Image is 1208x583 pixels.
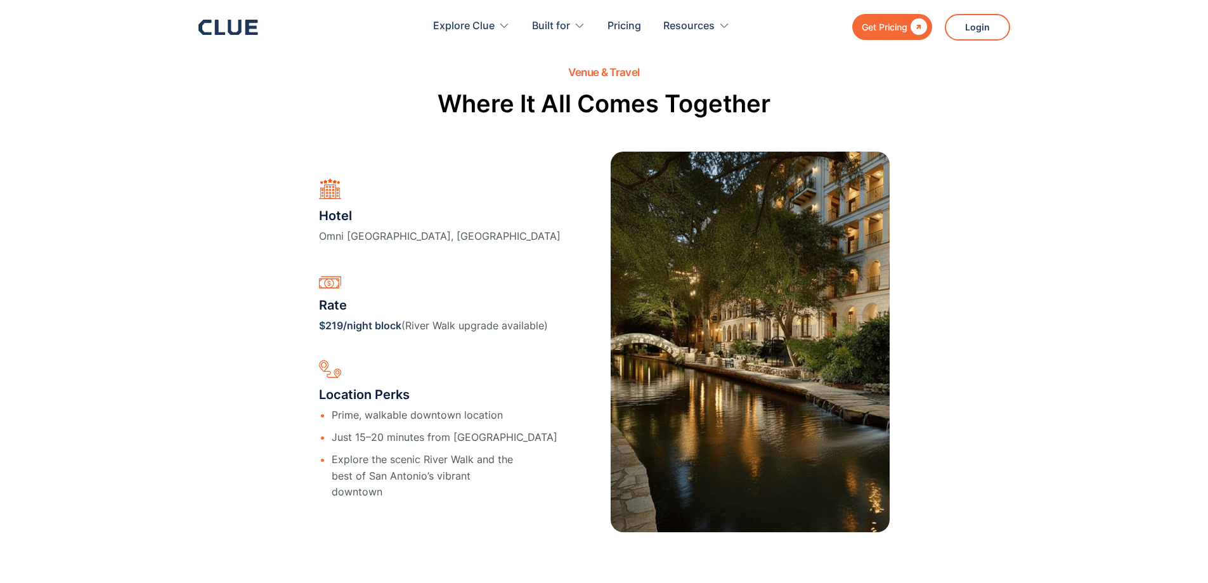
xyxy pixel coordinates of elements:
[568,67,639,79] h2: Venue & Travel
[862,19,907,35] div: Get Pricing
[663,6,715,46] div: Resources
[319,385,557,404] h3: Location Perks
[607,6,641,46] a: Pricing
[663,6,730,46] div: Resources
[319,296,548,315] h3: Rate
[611,152,890,532] img: Hotel Omni La Mansión del Río, San Antonio River Walk
[332,452,522,500] p: Explore the scenic River Walk and the best of San Antonio’s vibrant downtown
[438,88,770,119] h3: Where It All Comes Together
[852,14,932,40] a: Get Pricing
[433,6,495,46] div: Explore Clue
[319,228,561,244] p: Omni [GEOGRAPHIC_DATA], [GEOGRAPHIC_DATA]
[433,6,510,46] div: Explore Clue
[907,19,927,35] div: 
[319,206,561,225] h3: Hotel
[945,14,1010,41] a: Login
[319,318,548,334] p: (River Walk upgrade available)
[319,319,401,332] a: $219/night block
[332,429,557,445] p: Just 15–20 minutes from [GEOGRAPHIC_DATA]
[532,6,585,46] div: Built for
[532,6,570,46] div: Built for
[332,407,557,423] p: Prime, walkable downtown location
